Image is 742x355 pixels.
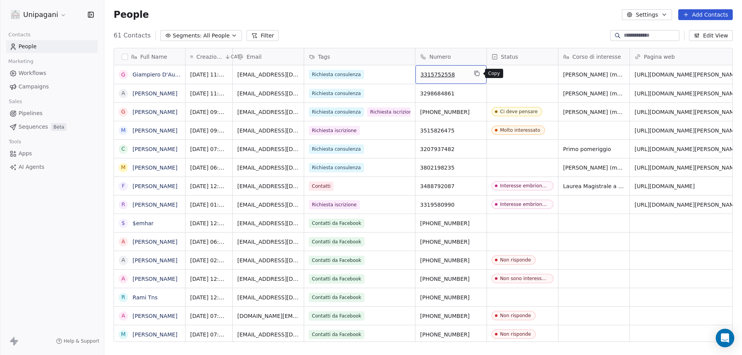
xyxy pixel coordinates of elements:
span: [EMAIL_ADDRESS][DOMAIN_NAME] [237,294,299,301]
span: Beta [51,123,66,131]
span: [DATE] 07:56 AM [190,331,228,338]
a: AI Agents [6,161,98,173]
span: Richiesta iscrizione [309,200,360,209]
div: Tags [304,48,415,65]
div: A [121,312,125,320]
span: Contatti da Facebook [309,293,364,302]
span: Laurea Magistrale a Ciclo Unico in Giurisprudenza (LMG-01) [563,182,625,190]
a: [PERSON_NAME] [133,165,177,171]
span: [PHONE_NUMBER] [420,312,482,320]
span: Pagina web [644,53,675,61]
span: Richiesta consulenza [309,107,364,117]
a: Workflows [6,67,98,80]
span: 3207937482 [420,145,482,153]
span: Tags [318,53,330,61]
span: [EMAIL_ADDRESS][DOMAIN_NAME] [237,182,299,190]
span: Status [501,53,518,61]
span: [EMAIL_ADDRESS][DOMAIN_NAME] [237,256,299,264]
a: $emhar [133,220,153,226]
span: [EMAIL_ADDRESS][DOMAIN_NAME] [237,127,299,134]
span: Marketing [5,56,37,67]
a: [PERSON_NAME] [133,331,177,338]
div: Numero [415,48,487,65]
span: [DATE] 12:45 PM [190,182,228,190]
span: [DATE] 12:00 PM [190,219,228,227]
span: [DOMAIN_NAME][EMAIL_ADDRESS][DOMAIN_NAME] [237,312,299,320]
a: [PERSON_NAME] [133,90,177,97]
button: Settings [622,9,672,20]
span: Contatti da Facebook [309,330,364,339]
span: Creazione contatto [196,53,223,61]
a: [URL][DOMAIN_NAME][PERSON_NAME] [635,71,740,78]
span: Contatti da Facebook [309,219,364,228]
span: Richiesta consulenza [309,144,364,154]
span: 3515826475 [420,127,482,134]
div: Non sono interessato [500,276,549,281]
a: [URL][DOMAIN_NAME][PERSON_NAME] [635,109,740,115]
span: Help & Support [64,338,99,344]
span: Contatti da Facebook [309,237,364,246]
span: [PHONE_NUMBER] [420,238,482,246]
span: 3298684861 [420,90,482,97]
div: A [121,238,125,246]
a: [PERSON_NAME] [133,183,177,189]
div: Interesse embrionale [500,183,549,189]
div: G [121,108,126,116]
a: [PERSON_NAME] [133,239,177,245]
span: [PHONE_NUMBER] [420,108,482,116]
span: Richiesta iscrizione [309,126,360,135]
div: A [121,256,125,264]
span: [PHONE_NUMBER] [420,219,482,227]
a: Rami Tns [133,294,158,301]
span: 3802198235 [420,164,482,172]
a: [PERSON_NAME] [133,276,177,282]
span: 3315752558 [420,71,468,78]
span: Numero [429,53,451,61]
div: Creazione contattoCAT [185,48,232,65]
div: Ci deve pensare [500,109,538,114]
span: Tools [5,136,24,148]
span: [EMAIL_ADDRESS][DOMAIN_NAME] [237,219,299,227]
div: M [121,330,126,338]
div: A [121,275,125,283]
span: Apps [19,149,32,158]
div: R [121,200,125,209]
a: [URL][DOMAIN_NAME][PERSON_NAME] [635,90,740,97]
button: Add Contacts [678,9,733,20]
a: [PERSON_NAME] [133,127,177,134]
span: [DATE] 06:00 PM [190,238,228,246]
a: Help & Support [56,338,99,344]
div: Non risponde [500,257,531,263]
span: [PERSON_NAME] (massimo 18:30) [563,108,625,116]
span: [DATE] 07:37 PM [190,145,228,153]
span: [EMAIL_ADDRESS][DOMAIN_NAME] [237,71,299,78]
span: [EMAIL_ADDRESS][DOMAIN_NAME] [237,108,299,116]
a: People [6,40,98,53]
a: [URL][DOMAIN_NAME][PERSON_NAME] [635,146,740,152]
div: grid [114,65,185,342]
div: Interesse embrionale [500,202,549,207]
div: Corso di interesse [558,48,630,65]
a: [PERSON_NAME] [133,257,177,263]
span: [PHONE_NUMBER] [420,275,482,283]
span: [EMAIL_ADDRESS][DOMAIN_NAME] [237,90,299,97]
span: [DATE] 12:26 PM [190,275,228,283]
div: Non risponde [500,313,531,318]
span: All People [203,32,230,40]
div: C [121,145,125,153]
span: [EMAIL_ADDRESS][DOMAIN_NAME] [237,164,299,172]
span: AI Agents [19,163,44,171]
span: 3319580990 [420,201,482,209]
a: [PERSON_NAME] [133,109,177,115]
a: Pipelines [6,107,98,120]
span: People [114,9,149,20]
span: 61 Contacts [114,31,151,40]
div: R [121,293,125,301]
a: [PERSON_NAME] [133,313,177,319]
span: Corso di interesse [572,53,621,61]
span: Contatti [309,182,334,191]
span: 3488792087 [420,182,482,190]
span: Campaigns [19,83,49,91]
a: Campaigns [6,80,98,93]
div: F [122,182,125,190]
